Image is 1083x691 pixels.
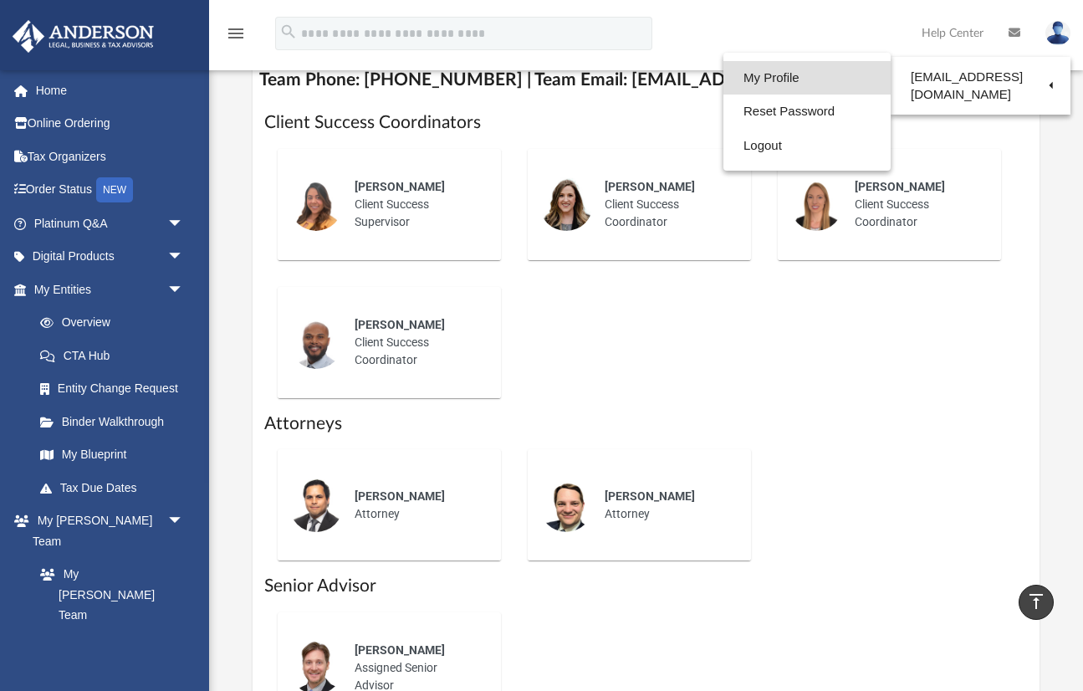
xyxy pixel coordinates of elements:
a: Tax Due Dates [23,471,209,504]
img: thumbnail [539,479,593,532]
img: thumbnail [539,177,593,231]
img: User Pic [1045,21,1070,45]
a: Reset Password [723,95,891,129]
a: Entity Change Request [23,372,209,406]
h1: Attorneys [264,412,1028,436]
div: Client Success Supervisor [343,166,489,243]
a: Digital Productsarrow_drop_down [12,240,209,274]
span: arrow_drop_down [167,240,201,274]
i: search [279,23,298,41]
h4: Team Phone: [PHONE_NUMBER] | Team Email: [EMAIL_ADDRESS][DOMAIN_NAME] [253,61,1040,99]
span: arrow_drop_down [167,207,201,241]
a: Tax Organizers [12,140,209,173]
a: Home [12,74,209,107]
a: My Profile [723,61,891,95]
img: thumbnail [289,177,343,231]
a: Order StatusNEW [12,173,209,207]
a: Logout [723,129,891,163]
i: vertical_align_top [1026,591,1046,612]
div: Attorney [343,476,489,535]
a: Online Ordering [12,107,209,141]
div: Client Success Coordinator [843,166,989,243]
span: [PERSON_NAME] [605,180,695,193]
img: thumbnail [289,479,343,532]
a: Overview [23,306,209,340]
img: thumbnail [789,177,843,231]
span: [PERSON_NAME] [355,643,445,657]
span: [PERSON_NAME] [355,180,445,193]
img: Anderson Advisors Platinum Portal [8,20,159,53]
a: menu [226,32,246,44]
a: vertical_align_top [1019,585,1054,620]
a: [PERSON_NAME] System [23,632,201,685]
a: My [PERSON_NAME] Team [23,558,192,632]
div: Client Success Coordinator [593,166,739,243]
span: [PERSON_NAME] [855,180,945,193]
img: thumbnail [289,315,343,369]
h1: Senior Advisor [264,574,1028,598]
div: NEW [96,177,133,202]
a: [EMAIL_ADDRESS][DOMAIN_NAME] [891,61,1070,110]
div: Client Success Coordinator [343,305,489,381]
a: My Blueprint [23,438,201,472]
span: [PERSON_NAME] [355,318,445,331]
span: arrow_drop_down [167,273,201,307]
a: My Entitiesarrow_drop_down [12,273,209,306]
h1: Client Success Coordinators [264,110,1028,135]
a: Platinum Q&Aarrow_drop_down [12,207,209,240]
i: menu [226,23,246,44]
a: My [PERSON_NAME] Teamarrow_drop_down [12,504,201,558]
span: [PERSON_NAME] [355,489,445,503]
span: arrow_drop_down [167,504,201,539]
span: [PERSON_NAME] [605,489,695,503]
a: Binder Walkthrough [23,405,209,438]
div: Attorney [593,476,739,535]
a: CTA Hub [23,339,209,372]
